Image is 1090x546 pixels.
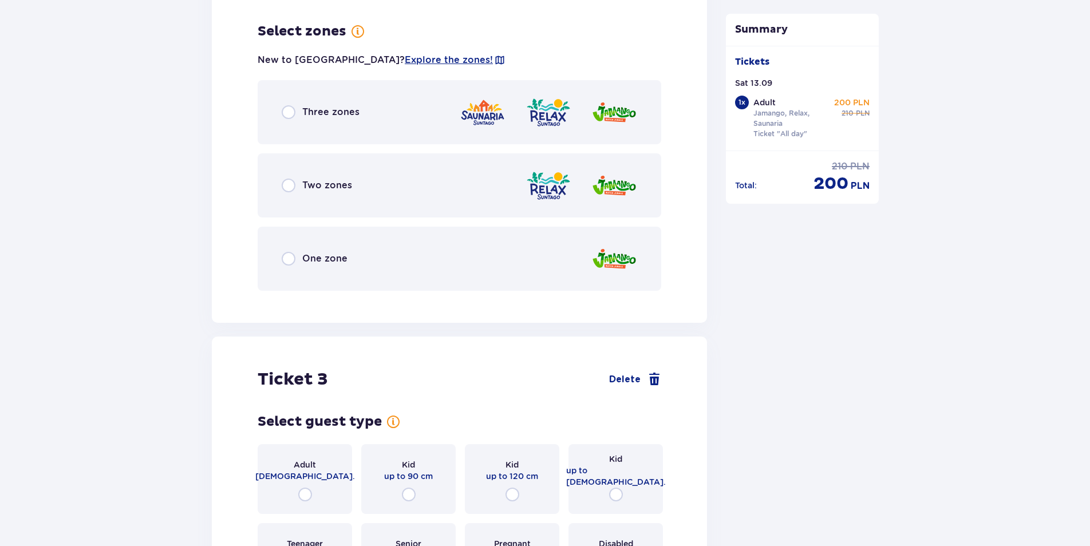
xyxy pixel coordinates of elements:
[505,459,519,470] p: Kid
[726,23,879,37] p: Summary
[255,470,355,482] p: [DEMOGRAPHIC_DATA].
[591,96,637,129] img: zone logo
[258,23,346,40] p: Select zones
[832,160,848,173] p: 210
[735,180,757,191] p: Total :
[302,106,360,118] p: Three zones
[753,97,776,108] p: Adult
[402,459,415,470] p: Kid
[460,96,505,129] img: zone logo
[526,96,571,129] img: zone logo
[735,77,772,89] p: Sat 13.09
[753,108,832,129] p: Jamango, Relax, Saunaria
[384,470,433,482] p: up to 90 cm
[294,459,316,470] p: Adult
[813,173,848,195] p: 200
[526,169,571,202] img: zone logo
[851,180,870,192] p: PLN
[591,243,637,275] img: zone logo
[609,373,661,386] a: Delete
[566,465,666,488] p: up to [DEMOGRAPHIC_DATA].
[856,108,870,118] p: PLN
[842,108,854,118] p: 210
[850,160,870,173] p: PLN
[486,470,538,482] p: up to 120 cm
[591,169,637,202] img: zone logo
[609,453,622,465] p: Kid
[753,129,807,139] p: Ticket "All day"
[258,413,382,430] p: Select guest type
[258,54,505,66] p: New to [GEOGRAPHIC_DATA]?
[735,96,749,109] div: 1 x
[302,179,352,192] p: Two zones
[258,369,328,390] p: Ticket 3
[302,252,347,265] p: One zone
[735,56,769,68] p: Tickets
[609,373,641,386] span: Delete
[405,54,493,66] a: Explore the zones!
[834,97,870,108] p: 200 PLN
